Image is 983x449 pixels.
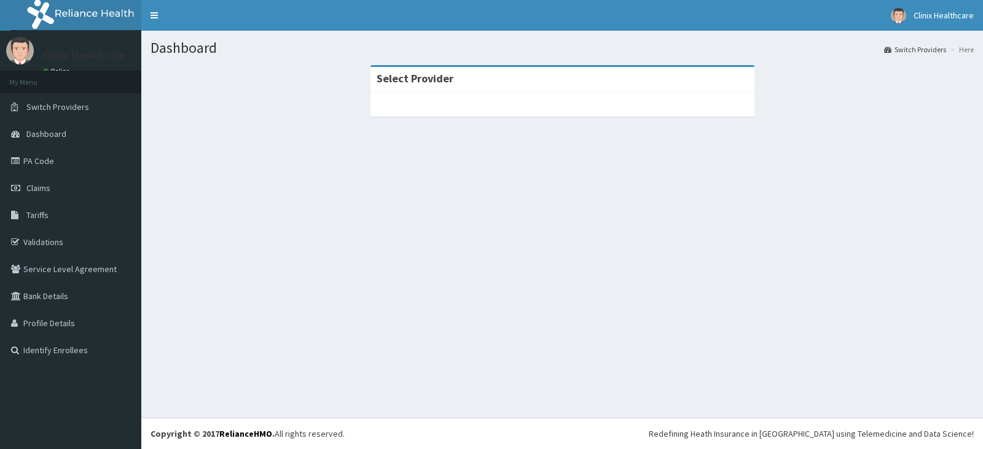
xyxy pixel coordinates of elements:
[891,8,906,23] img: User Image
[26,101,89,112] span: Switch Providers
[6,37,34,64] img: User Image
[219,428,272,439] a: RelianceHMO
[649,428,974,440] div: Redefining Heath Insurance in [GEOGRAPHIC_DATA] using Telemedicine and Data Science!
[141,418,983,449] footer: All rights reserved.
[43,50,125,61] p: Clinix Healthcare
[26,128,66,139] span: Dashboard
[151,40,974,56] h1: Dashboard
[26,209,49,221] span: Tariffs
[26,182,50,193] span: Claims
[884,44,946,55] a: Switch Providers
[914,10,974,21] span: Clinix Healthcare
[377,71,453,85] strong: Select Provider
[947,44,974,55] li: Here
[43,67,72,76] a: Online
[151,428,275,439] strong: Copyright © 2017 .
